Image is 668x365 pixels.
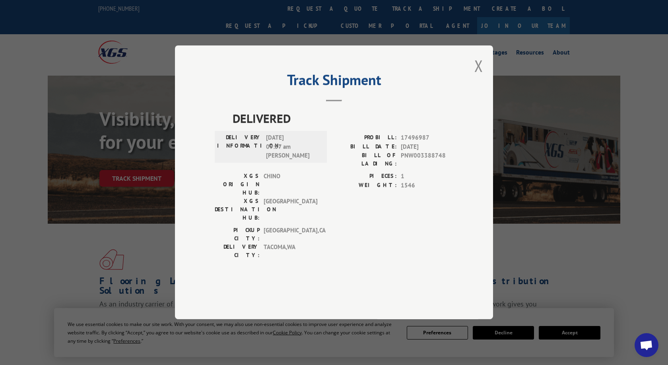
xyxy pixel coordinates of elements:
[474,55,483,76] button: Close modal
[334,172,397,182] label: PIECES:
[334,134,397,143] label: PROBILL:
[401,134,453,143] span: 17496987
[334,152,397,168] label: BILL OF LADING:
[215,74,453,90] h2: Track Shipment
[264,226,317,243] span: [GEOGRAPHIC_DATA] , CA
[334,142,397,152] label: BILL DATE:
[217,134,262,161] label: DELIVERY INFORMATION:
[215,226,260,243] label: PICKUP CITY:
[233,110,453,128] span: DELIVERED
[215,172,260,197] label: XGS ORIGIN HUB:
[264,197,317,223] span: [GEOGRAPHIC_DATA]
[215,243,260,260] label: DELIVERY CITY:
[401,181,453,190] span: 1546
[215,197,260,223] label: XGS DESTINATION HUB:
[635,333,658,357] a: Open chat
[266,134,320,161] span: [DATE] 09:57 am [PERSON_NAME]
[334,181,397,190] label: WEIGHT:
[264,243,317,260] span: TACOMA , WA
[401,172,453,182] span: 1
[401,142,453,152] span: [DATE]
[264,172,317,197] span: CHINO
[401,152,453,168] span: PNW003388748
